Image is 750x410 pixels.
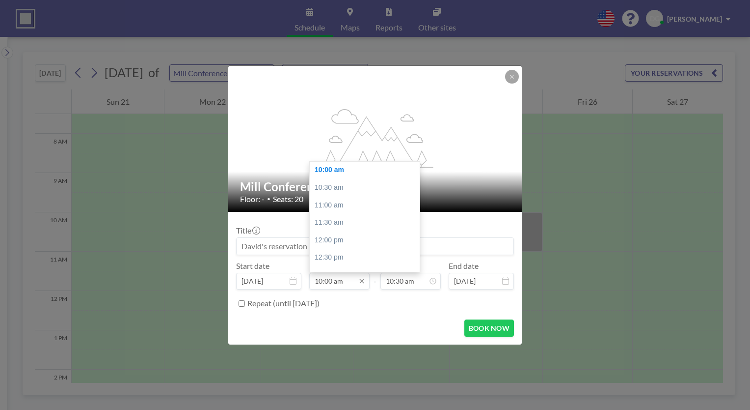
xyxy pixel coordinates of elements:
[310,214,425,232] div: 11:30 am
[273,194,303,204] span: Seats: 20
[237,238,513,255] input: David's reservation
[240,194,265,204] span: Floor: -
[310,266,425,284] div: 01:00 pm
[310,197,425,214] div: 11:00 am
[310,179,425,197] div: 10:30 am
[310,249,425,266] div: 12:30 pm
[267,195,270,203] span: •
[236,261,269,271] label: Start date
[318,108,433,167] g: flex-grow: 1.2;
[449,261,479,271] label: End date
[240,179,511,194] h2: Mill Conference Room
[247,298,320,308] label: Repeat (until [DATE])
[464,320,514,337] button: BOOK NOW
[236,226,259,235] label: Title
[374,264,376,286] span: -
[310,161,425,179] div: 10:00 am
[310,232,425,249] div: 12:00 pm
